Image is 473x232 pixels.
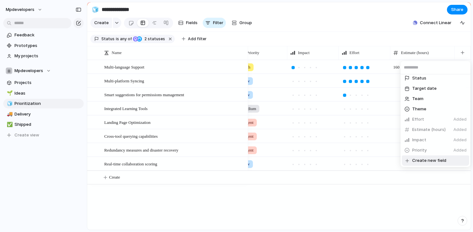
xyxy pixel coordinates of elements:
[453,116,467,123] span: Added
[412,157,446,164] span: Create new field
[453,137,467,143] span: Added
[412,106,426,112] span: Theme
[453,126,467,133] span: Added
[412,116,424,123] span: Effort
[412,137,426,143] span: Impact
[453,147,467,153] span: Added
[412,126,446,133] span: Estimate (hours)
[412,85,437,92] span: Target date
[412,96,423,102] span: Team
[412,147,427,153] span: Priority
[412,75,426,81] span: Status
